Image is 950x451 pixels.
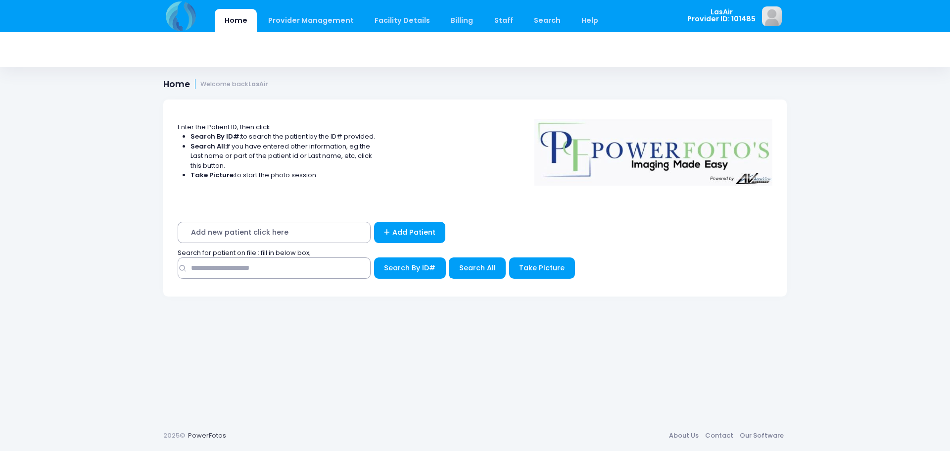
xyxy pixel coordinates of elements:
strong: LasAir [248,80,268,88]
span: 2025© [163,431,185,440]
button: Take Picture [509,257,575,279]
li: to search the patient by the ID# provided. [190,132,376,142]
strong: Take Picture: [190,170,235,180]
a: Add Patient [374,222,446,243]
span: Search for patient on file : fill in below box; [178,248,311,257]
a: About Us [665,427,702,445]
span: Take Picture [519,263,565,273]
button: Search By ID# [374,257,446,279]
small: Welcome back [200,81,268,88]
a: Home [215,9,257,32]
a: PowerFotos [188,431,226,440]
a: Our Software [736,427,787,445]
button: Search All [449,257,506,279]
li: to start the photo session. [190,170,376,180]
a: Staff [484,9,522,32]
strong: Search By ID#: [190,132,241,141]
span: Enter the Patient ID, then click [178,122,270,132]
span: Search By ID# [384,263,435,273]
a: Contact [702,427,736,445]
a: Provider Management [258,9,363,32]
a: Search [524,9,570,32]
span: LasAir Provider ID: 101485 [687,8,756,23]
a: Facility Details [365,9,440,32]
a: Billing [441,9,483,32]
strong: Search All: [190,142,227,151]
img: image [762,6,782,26]
span: Search All [459,263,496,273]
h1: Home [163,79,268,90]
li: If you have entered other information, eg the Last name or part of the patient id or Last name, e... [190,142,376,171]
span: Add new patient click here [178,222,371,243]
img: Logo [530,112,777,186]
a: Help [572,9,608,32]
